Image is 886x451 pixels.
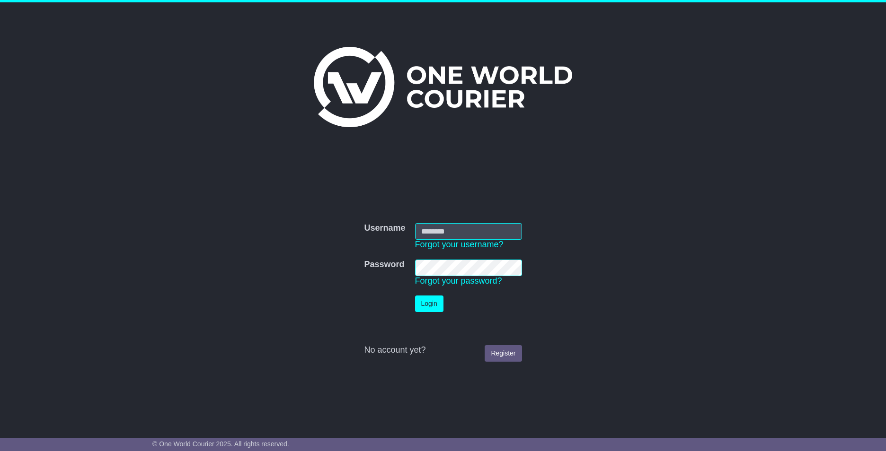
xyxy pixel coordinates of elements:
div: No account yet? [364,345,522,356]
button: Login [415,295,443,312]
a: Forgot your username? [415,240,504,249]
span: © One World Courier 2025. All rights reserved. [152,440,289,448]
a: Forgot your password? [415,276,502,286]
img: One World [314,47,572,127]
label: Password [364,260,404,270]
label: Username [364,223,405,234]
a: Register [485,345,522,362]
